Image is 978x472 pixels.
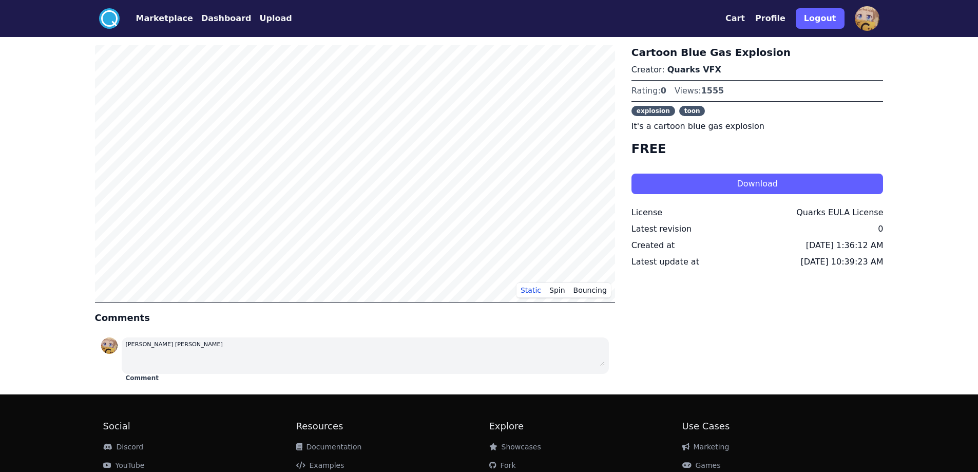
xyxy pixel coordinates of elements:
[631,141,884,157] h4: FREE
[296,443,362,451] a: Documentation
[796,4,845,33] a: Logout
[675,85,724,97] div: Views:
[796,8,845,29] button: Logout
[679,106,705,116] span: toon
[631,174,884,194] button: Download
[755,12,785,25] button: Profile
[103,419,296,433] h2: Social
[95,311,615,325] h4: Comments
[725,12,745,25] button: Cart
[136,12,193,25] button: Marketplace
[682,443,730,451] a: Marketing
[631,206,662,219] div: License
[631,239,675,252] div: Created at
[126,341,223,348] small: [PERSON_NAME] [PERSON_NAME]
[701,86,724,96] span: 1555
[569,282,611,298] button: Bouncing
[661,86,666,96] span: 0
[682,461,721,469] a: Games
[103,461,145,469] a: YouTube
[631,120,884,133] p: It's a cartoon blue gas explosion
[631,85,666,97] div: Rating:
[251,12,292,25] a: Upload
[489,419,682,433] h2: Explore
[101,337,118,354] img: profile
[120,12,193,25] a: Marketplace
[201,12,252,25] button: Dashboard
[296,461,344,469] a: Examples
[631,64,884,76] p: Creator:
[631,106,675,116] span: explosion
[545,282,569,298] button: Spin
[296,419,489,433] h2: Resources
[103,443,144,451] a: Discord
[806,239,884,252] div: [DATE] 1:36:12 AM
[631,256,699,268] div: Latest update at
[631,223,692,235] div: Latest revision
[796,206,883,219] div: Quarks EULA License
[667,65,721,74] a: Quarks VFX
[489,461,516,469] a: Fork
[855,6,879,31] img: profile
[126,374,159,382] button: Comment
[516,282,545,298] button: Static
[878,223,883,235] div: 0
[801,256,884,268] div: [DATE] 10:39:23 AM
[631,45,884,60] h3: Cartoon Blue Gas Explosion
[489,443,541,451] a: Showcases
[682,419,875,433] h2: Use Cases
[259,12,292,25] button: Upload
[193,12,252,25] a: Dashboard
